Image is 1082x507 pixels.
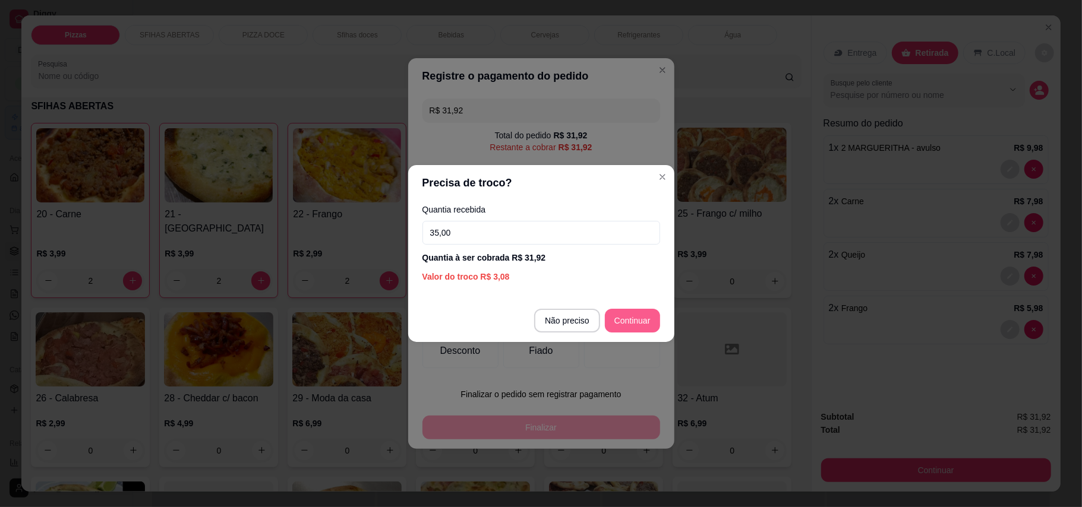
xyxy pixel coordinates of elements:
[653,167,672,186] button: Close
[408,165,674,201] header: Precisa de troco?
[605,309,660,332] button: Continuar
[422,271,660,283] div: Valor do troco R$ 3,08
[422,252,660,264] div: Quantia à ser cobrada R$ 31,92
[422,205,660,214] label: Quantia recebida
[534,309,600,332] button: Não preciso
